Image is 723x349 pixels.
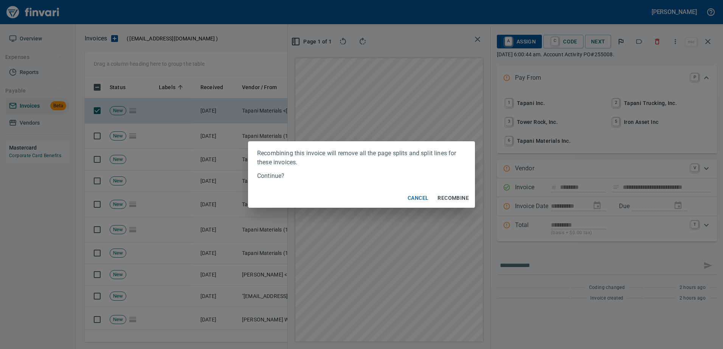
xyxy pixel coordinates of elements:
span: Recombine [438,193,469,203]
span: Cancel [408,193,428,203]
p: Recombining this invoice will remove all the page splits and split lines for these invoices. [257,149,466,167]
button: Cancel [405,191,431,205]
p: Continue? [257,171,466,181]
button: Recombine [434,191,472,205]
